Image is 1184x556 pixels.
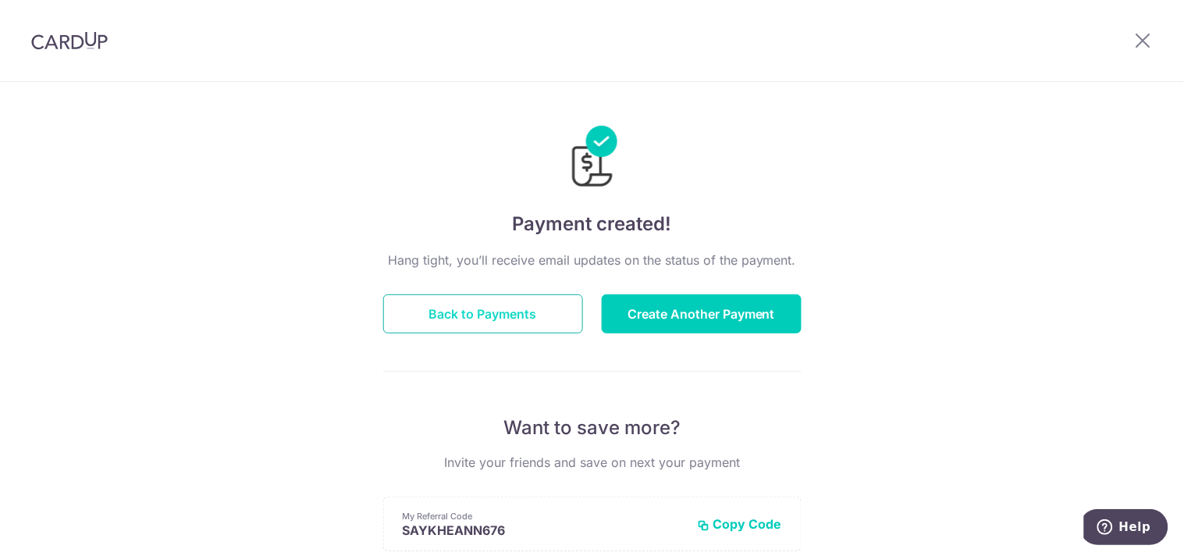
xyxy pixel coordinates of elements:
h4: Payment created! [383,210,802,238]
button: Copy Code [698,516,782,532]
button: Create Another Payment [602,294,802,333]
p: Want to save more? [383,415,802,440]
iframe: Opens a widget where you can find more information [1084,509,1168,548]
img: CardUp [31,31,108,50]
button: Back to Payments [383,294,583,333]
p: Hang tight, you’ll receive email updates on the status of the payment. [383,251,802,269]
img: Payments [567,126,617,191]
p: SAYKHEANN676 [403,522,685,538]
p: Invite your friends and save on next your payment [383,453,802,472]
p: My Referral Code [403,510,685,522]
